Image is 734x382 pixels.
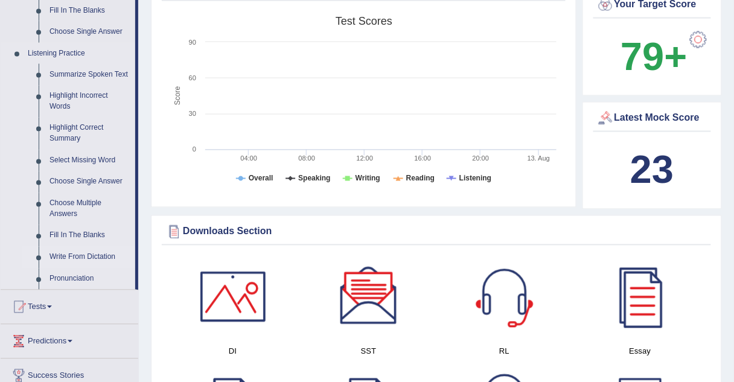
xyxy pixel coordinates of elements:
h4: Essay [578,345,702,358]
a: Highlight Incorrect Words [44,86,135,118]
text: 08:00 [299,155,316,162]
tspan: 13. Aug [528,155,550,162]
tspan: Test scores [336,15,392,27]
a: Highlight Correct Summary [44,118,135,150]
a: Choose Single Answer [44,21,135,43]
h4: RL [442,345,566,358]
h4: DI [171,345,295,358]
a: Listening Practice [22,43,135,65]
tspan: Listening [459,174,491,183]
div: Downloads Section [165,223,708,241]
text: 04:00 [241,155,258,162]
div: Latest Mock Score [596,109,709,127]
a: Choose Single Answer [44,171,135,193]
text: 16:00 [415,155,432,162]
text: 0 [193,146,196,153]
tspan: Reading [406,174,435,183]
b: 79+ [621,34,687,78]
a: Fill In The Blanks [44,225,135,247]
a: Pronunciation [44,269,135,290]
a: Tests [1,290,138,320]
a: Predictions [1,325,138,355]
a: Write From Dictation [44,247,135,269]
text: 12:00 [357,155,374,162]
a: Summarize Spoken Text [44,64,135,86]
a: Select Missing Word [44,150,135,172]
h4: SST [307,345,430,358]
text: 20:00 [473,155,490,162]
tspan: Overall [249,174,273,183]
tspan: Score [174,86,182,106]
tspan: Speaking [298,174,330,183]
text: 60 [189,74,196,81]
text: 30 [189,110,196,118]
b: 23 [630,148,674,192]
a: Choose Multiple Answers [44,193,135,225]
text: 90 [189,39,196,46]
tspan: Writing [356,174,380,183]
